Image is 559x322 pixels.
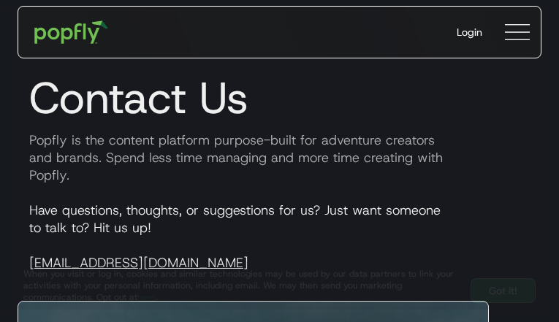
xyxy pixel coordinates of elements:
[471,278,536,303] a: Got It!
[18,131,541,184] p: Popfly is the content platform purpose-built for adventure creators and brands. Spend less time m...
[18,202,541,272] p: Have questions, thoughts, or suggestions for us? Just want someone to talk to? Hit us up!
[445,13,494,51] a: Login
[23,268,459,303] div: When you visit or log in, cookies and similar technologies may be used by our data partners to li...
[18,72,541,124] h1: Contact Us
[457,25,482,39] div: Login
[24,10,118,54] a: home
[137,291,156,303] a: here
[29,254,248,272] a: [EMAIL_ADDRESS][DOMAIN_NAME]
